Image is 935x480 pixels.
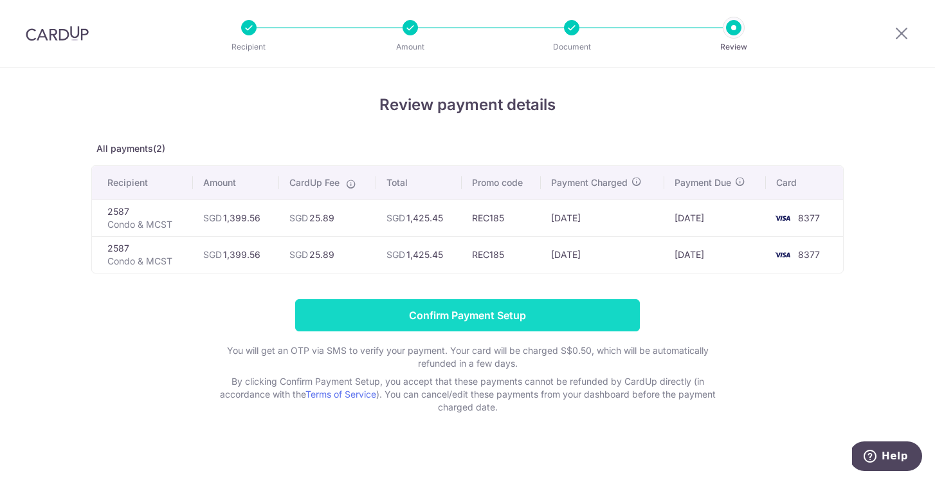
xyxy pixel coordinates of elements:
[852,441,922,474] iframe: Opens a widget where you can find more information
[363,41,458,53] p: Amount
[92,166,193,199] th: Recipient
[210,344,725,370] p: You will get an OTP via SMS to verify your payment. Your card will be charged S$0.50, which will ...
[664,199,766,236] td: [DATE]
[551,176,628,189] span: Payment Charged
[766,166,843,199] th: Card
[524,41,619,53] p: Document
[193,199,279,236] td: 1,399.56
[107,255,183,268] p: Condo & MCST
[541,199,664,236] td: [DATE]
[92,236,193,273] td: 2587
[664,236,766,273] td: [DATE]
[289,249,308,260] span: SGD
[462,199,541,236] td: REC185
[386,212,405,223] span: SGD
[798,249,820,260] span: 8377
[376,199,462,236] td: 1,425.45
[386,249,405,260] span: SGD
[91,93,844,116] h4: Review payment details
[107,218,183,231] p: Condo & MCST
[295,299,640,331] input: Confirm Payment Setup
[289,212,308,223] span: SGD
[193,236,279,273] td: 1,399.56
[91,142,844,155] p: All payments(2)
[376,236,462,273] td: 1,425.45
[770,210,795,226] img: <span class="translation_missing" title="translation missing: en.account_steps.new_confirm_form.b...
[675,176,731,189] span: Payment Due
[541,236,664,273] td: [DATE]
[193,166,279,199] th: Amount
[92,199,193,236] td: 2587
[376,166,462,199] th: Total
[201,41,296,53] p: Recipient
[798,212,820,223] span: 8377
[462,166,541,199] th: Promo code
[289,176,340,189] span: CardUp Fee
[305,389,376,400] a: Terms of Service
[686,41,781,53] p: Review
[279,199,376,236] td: 25.89
[203,212,222,223] span: SGD
[26,26,89,41] img: CardUp
[203,249,222,260] span: SGD
[462,236,541,273] td: REC185
[279,236,376,273] td: 25.89
[210,375,725,414] p: By clicking Confirm Payment Setup, you accept that these payments cannot be refunded by CardUp di...
[770,247,795,263] img: <span class="translation_missing" title="translation missing: en.account_steps.new_confirm_form.b...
